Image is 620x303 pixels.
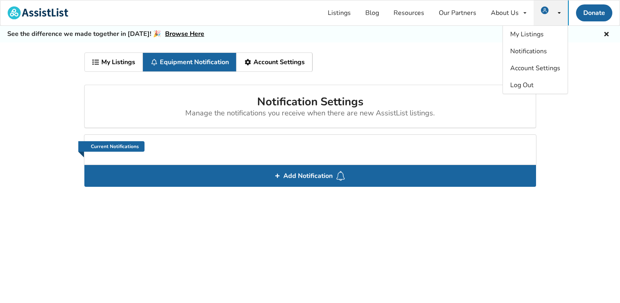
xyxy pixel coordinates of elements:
img: assistlist-logo [8,6,68,19]
h2: Notification Settings [91,95,529,118]
a: Account Settings [237,53,312,71]
div: About Us [491,10,519,16]
div: Add Notification [84,165,536,187]
span: My Listings [510,30,544,39]
a: My Listings [85,53,143,71]
h5: See the difference we made together in [DATE]! 🎉 [7,30,204,38]
a: Equipment Notification [143,53,237,71]
span: Log Out [510,81,534,90]
span: Notifications [510,47,547,56]
img: user icon [541,6,549,14]
a: Donate [576,4,612,21]
a: Current Notifications [78,141,145,152]
a: Browse Here [165,29,204,38]
span: Account Settings [510,64,560,73]
span: Add Notification [280,169,336,182]
a: Listings [320,0,358,25]
div: Manage the notifications you receive when there are new AssistList listings. [91,109,529,118]
a: Resources [386,0,431,25]
a: Blog [358,0,386,25]
a: Our Partners [431,0,484,25]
